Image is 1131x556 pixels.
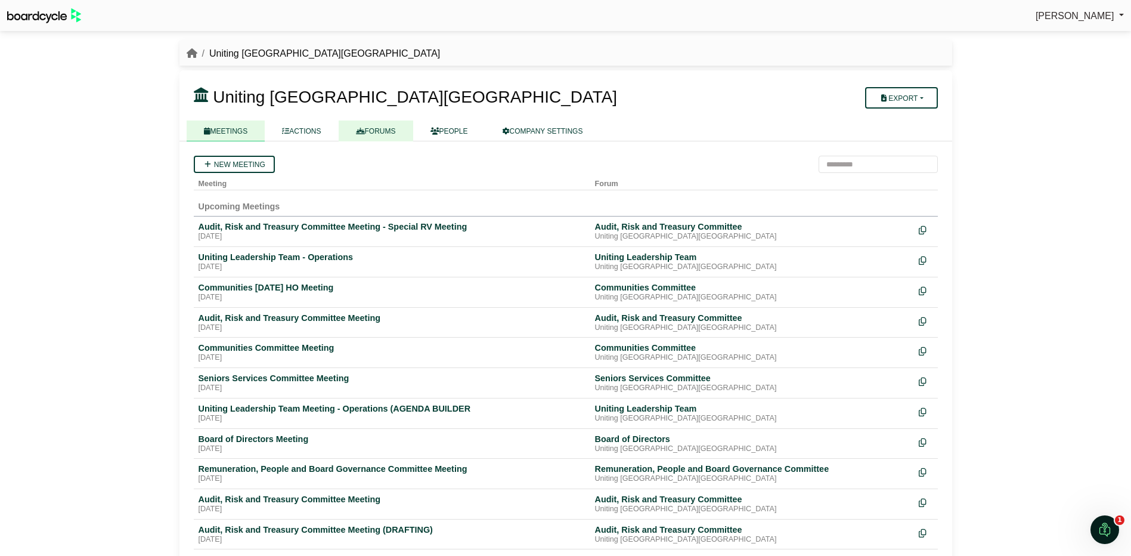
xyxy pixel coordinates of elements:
[199,434,585,444] div: Board of Directors Meeting
[595,464,909,474] div: Remuneration, People and Board Governance Committee
[1090,515,1119,544] iframe: Intercom live chat
[339,121,413,141] a: FORUMS
[595,282,909,302] a: Communities Committee Uniting [GEOGRAPHIC_DATA][GEOGRAPHIC_DATA]
[7,8,81,23] img: BoardcycleBlackGreen-aaafeed430059cb809a45853b8cf6d952af9d84e6e89e1f1685b34bfd5cb7d64.svg
[919,313,933,329] div: Make a copy
[595,342,909,353] div: Communities Committee
[595,524,909,545] a: Audit, Risk and Treasury Committee Uniting [GEOGRAPHIC_DATA][GEOGRAPHIC_DATA]
[197,46,441,61] li: Uniting [GEOGRAPHIC_DATA][GEOGRAPHIC_DATA]
[199,353,585,363] div: [DATE]
[199,221,585,232] div: Audit, Risk and Treasury Committee Meeting - Special RV Meeting
[199,323,585,333] div: [DATE]
[595,293,909,302] div: Uniting [GEOGRAPHIC_DATA][GEOGRAPHIC_DATA]
[1115,515,1124,525] span: 1
[199,342,585,363] a: Communities Committee Meeting [DATE]
[595,221,909,242] a: Audit, Risk and Treasury Committee Uniting [GEOGRAPHIC_DATA][GEOGRAPHIC_DATA]
[595,434,909,444] div: Board of Directors
[199,444,585,454] div: [DATE]
[199,262,585,272] div: [DATE]
[595,535,909,545] div: Uniting [GEOGRAPHIC_DATA][GEOGRAPHIC_DATA]
[595,524,909,535] div: Audit, Risk and Treasury Committee
[595,505,909,514] div: Uniting [GEOGRAPHIC_DATA][GEOGRAPHIC_DATA]
[194,173,590,190] th: Meeting
[187,121,265,141] a: MEETINGS
[199,414,585,424] div: [DATE]
[919,282,933,298] div: Make a copy
[919,403,933,419] div: Make a copy
[595,252,909,272] a: Uniting Leadership Team Uniting [GEOGRAPHIC_DATA][GEOGRAPHIC_DATA]
[919,434,933,450] div: Make a copy
[194,156,275,173] a: New meeting
[199,494,585,514] a: Audit, Risk and Treasury Committee Meeting [DATE]
[199,373,585,393] a: Seniors Services Committee Meeting [DATE]
[595,221,909,232] div: Audit, Risk and Treasury Committee
[595,353,909,363] div: Uniting [GEOGRAPHIC_DATA][GEOGRAPHIC_DATA]
[213,88,617,106] span: Uniting [GEOGRAPHIC_DATA][GEOGRAPHIC_DATA]
[199,524,585,545] a: Audit, Risk and Treasury Committee Meeting (DRAFTING) [DATE]
[595,494,909,514] a: Audit, Risk and Treasury Committee Uniting [GEOGRAPHIC_DATA][GEOGRAPHIC_DATA]
[595,414,909,424] div: Uniting [GEOGRAPHIC_DATA][GEOGRAPHIC_DATA]
[199,474,585,484] div: [DATE]
[199,464,585,484] a: Remuneration, People and Board Governance Committee Meeting [DATE]
[590,173,914,190] th: Forum
[199,535,585,545] div: [DATE]
[595,323,909,333] div: Uniting [GEOGRAPHIC_DATA][GEOGRAPHIC_DATA]
[199,373,585,384] div: Seniors Services Committee Meeting
[199,403,585,424] a: Uniting Leadership Team Meeting - Operations (AGENDA BUILDER [DATE]
[919,342,933,359] div: Make a copy
[199,494,585,505] div: Audit, Risk and Treasury Committee Meeting
[595,474,909,484] div: Uniting [GEOGRAPHIC_DATA][GEOGRAPHIC_DATA]
[199,252,585,272] a: Uniting Leadership Team - Operations [DATE]
[199,464,585,474] div: Remuneration, People and Board Governance Committee Meeting
[265,121,338,141] a: ACTIONS
[199,252,585,262] div: Uniting Leadership Team - Operations
[485,121,600,141] a: COMPANY SETTINGS
[1036,8,1124,24] a: [PERSON_NAME]
[199,232,585,242] div: [DATE]
[187,46,441,61] nav: breadcrumb
[595,342,909,363] a: Communities Committee Uniting [GEOGRAPHIC_DATA][GEOGRAPHIC_DATA]
[199,282,585,293] div: Communities [DATE] HO Meeting
[199,434,585,454] a: Board of Directors Meeting [DATE]
[413,121,485,141] a: PEOPLE
[919,252,933,268] div: Make a copy
[595,434,909,454] a: Board of Directors Uniting [GEOGRAPHIC_DATA][GEOGRAPHIC_DATA]
[595,384,909,393] div: Uniting [GEOGRAPHIC_DATA][GEOGRAPHIC_DATA]
[595,262,909,272] div: Uniting [GEOGRAPHIC_DATA][GEOGRAPHIC_DATA]
[199,384,585,393] div: [DATE]
[199,313,585,323] div: Audit, Risk and Treasury Committee Meeting
[199,403,585,414] div: Uniting Leadership Team Meeting - Operations (AGENDA BUILDER
[595,403,909,414] div: Uniting Leadership Team
[199,524,585,535] div: Audit, Risk and Treasury Committee Meeting (DRAFTING)
[199,505,585,514] div: [DATE]
[595,232,909,242] div: Uniting [GEOGRAPHIC_DATA][GEOGRAPHIC_DATA]
[865,87,937,109] button: Export
[595,282,909,293] div: Communities Committee
[919,373,933,389] div: Make a copy
[919,494,933,510] div: Make a copy
[595,444,909,454] div: Uniting [GEOGRAPHIC_DATA][GEOGRAPHIC_DATA]
[919,524,933,540] div: Make a copy
[595,252,909,262] div: Uniting Leadership Team
[919,221,933,237] div: Make a copy
[1036,11,1114,21] span: [PERSON_NAME]
[919,464,933,480] div: Make a copy
[199,313,585,333] a: Audit, Risk and Treasury Committee Meeting [DATE]
[595,313,909,323] div: Audit, Risk and Treasury Committee
[595,464,909,484] a: Remuneration, People and Board Governance Committee Uniting [GEOGRAPHIC_DATA][GEOGRAPHIC_DATA]
[199,221,585,242] a: Audit, Risk and Treasury Committee Meeting - Special RV Meeting [DATE]
[595,403,909,424] a: Uniting Leadership Team Uniting [GEOGRAPHIC_DATA][GEOGRAPHIC_DATA]
[199,342,585,353] div: Communities Committee Meeting
[595,313,909,333] a: Audit, Risk and Treasury Committee Uniting [GEOGRAPHIC_DATA][GEOGRAPHIC_DATA]
[199,282,585,302] a: Communities [DATE] HO Meeting [DATE]
[595,373,909,384] div: Seniors Services Committee
[199,293,585,302] div: [DATE]
[199,202,280,211] span: Upcoming Meetings
[595,373,909,393] a: Seniors Services Committee Uniting [GEOGRAPHIC_DATA][GEOGRAPHIC_DATA]
[595,494,909,505] div: Audit, Risk and Treasury Committee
